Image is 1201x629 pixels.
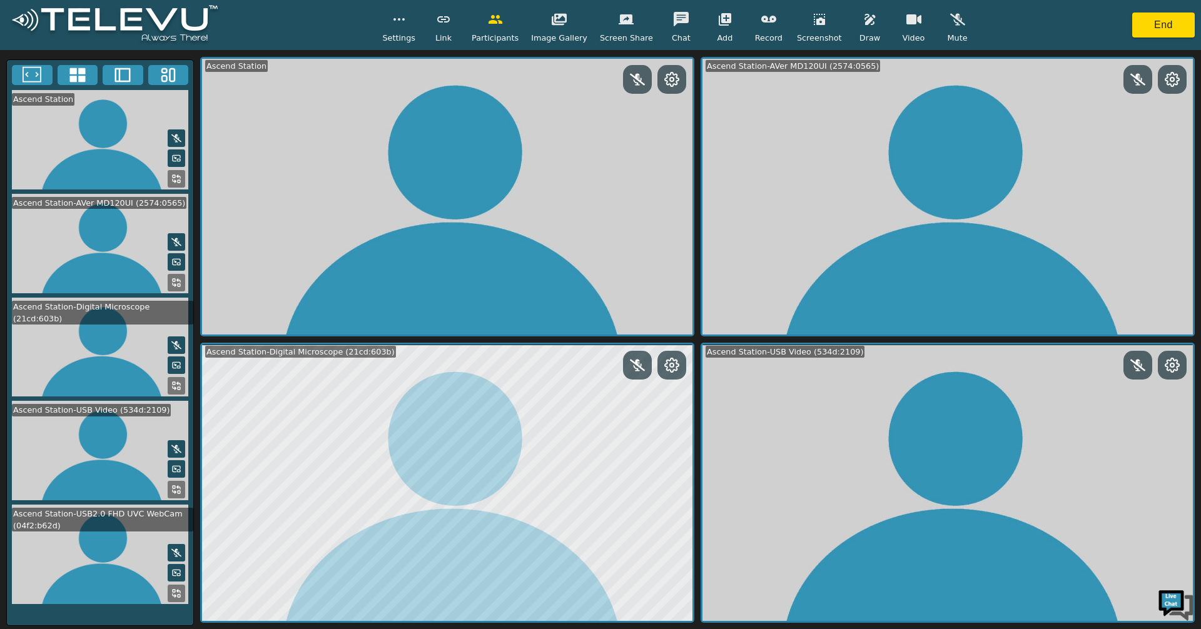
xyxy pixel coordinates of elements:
[797,32,842,44] span: Screenshot
[706,346,864,358] div: Ascend Station-USB Video (534d:2109)
[12,508,193,531] div: Ascend Station-USB2.0 FHD UVC WebCam (04f2:b62d)
[1157,585,1195,623] img: Chat Widget
[168,129,185,147] button: Mute
[103,65,143,85] button: Two Window Medium
[382,32,415,44] span: Settings
[168,377,185,395] button: Replace Feed
[717,32,733,44] span: Add
[168,544,185,561] button: Mute
[168,481,185,498] button: Replace Feed
[168,170,185,188] button: Replace Feed
[947,32,967,44] span: Mute
[1132,13,1195,38] button: End
[600,32,653,44] span: Screen Share
[168,564,185,581] button: Picture in Picture
[672,32,691,44] span: Chat
[168,585,185,602] button: Replace Feed
[755,32,783,44] span: Record
[12,93,74,105] div: Ascend Station
[168,233,185,251] button: Mute
[435,32,452,44] span: Link
[148,65,189,85] button: Three Window Medium
[168,440,185,458] button: Mute
[58,65,98,85] button: 4x4
[12,65,53,85] button: Fullscreen
[6,2,223,49] img: logoWhite.png
[205,346,396,358] div: Ascend Station-Digital Microscope (21cd:603b)
[859,32,880,44] span: Draw
[903,32,925,44] span: Video
[12,404,171,416] div: Ascend Station-USB Video (534d:2109)
[168,336,185,354] button: Mute
[706,60,880,72] div: Ascend Station-AVer MD120UI (2574:0565)
[168,274,185,291] button: Replace Feed
[531,32,587,44] span: Image Gallery
[12,301,193,325] div: Ascend Station-Digital Microscope (21cd:603b)
[168,253,185,271] button: Picture in Picture
[472,32,519,44] span: Participants
[12,197,186,209] div: Ascend Station-AVer MD120UI (2574:0565)
[168,149,185,167] button: Picture in Picture
[168,356,185,374] button: Picture in Picture
[168,460,185,478] button: Picture in Picture
[205,60,268,72] div: Ascend Station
